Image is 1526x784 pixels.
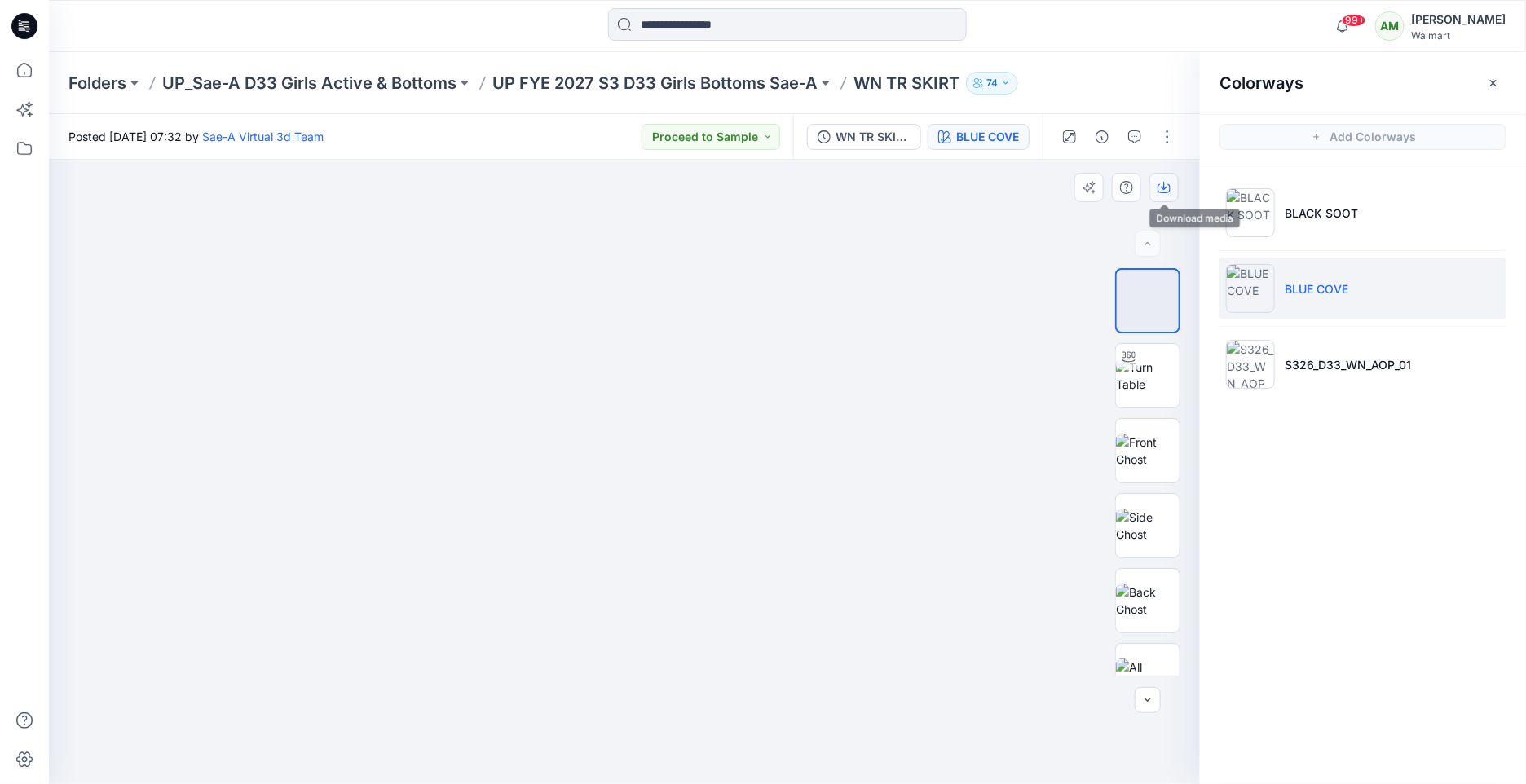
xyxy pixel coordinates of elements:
img: Turn Table [1116,359,1180,393]
a: Folders [68,72,126,95]
p: BLACK SOOT [1285,205,1358,222]
div: [PERSON_NAME] [1411,10,1506,29]
button: WN TR SKIRT_FULL COLORWAYS [807,124,921,150]
button: BLUE COVE [928,124,1030,150]
a: UP FYE 2027 S3 D33 Girls Bottoms Sae-A [492,72,818,95]
img: BLACK SOOT [1226,188,1275,237]
p: 74 [986,74,998,92]
p: WN TR SKIRT [853,72,959,95]
img: BLUE COVE [1226,264,1275,313]
img: Back Ghost [1116,584,1180,618]
button: 74 [966,72,1018,95]
p: S326_D33_WN_AOP_01 [1285,356,1411,373]
div: WN TR SKIRT_FULL COLORWAYS [836,128,911,146]
span: Posted [DATE] 07:32 by [68,128,324,145]
img: All colorways [1116,658,1180,693]
a: Sae-A Virtual 3d Team [202,130,324,143]
div: AM [1375,11,1405,41]
a: UP_Sae-A D33 Girls Active & Bottoms [162,72,456,95]
img: Side Ghost [1116,509,1180,543]
img: Front Ghost [1116,434,1180,468]
span: 99+ [1342,14,1366,27]
button: Details [1089,124,1115,150]
div: BLUE COVE [956,128,1019,146]
p: BLUE COVE [1285,280,1348,297]
div: Walmart [1411,29,1506,42]
img: S326_D33_WN_AOP_01 [1226,340,1275,389]
h2: Colorways [1219,73,1303,93]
